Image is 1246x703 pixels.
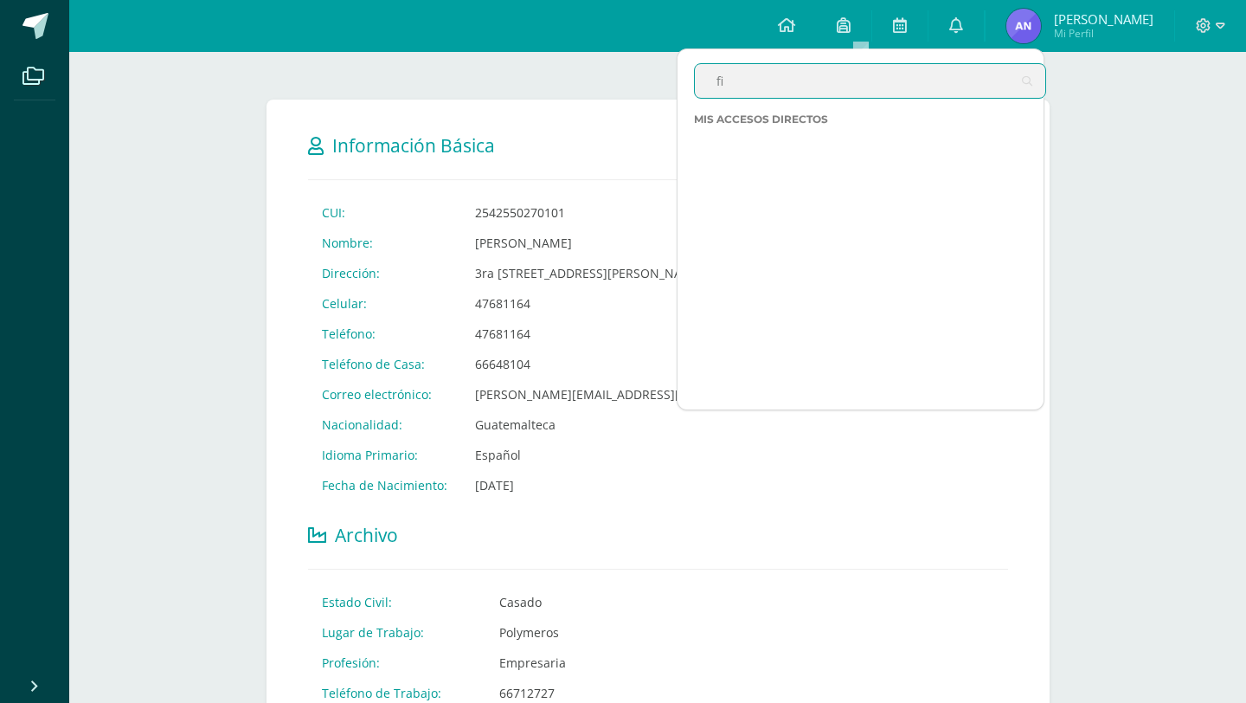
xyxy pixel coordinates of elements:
[308,379,461,410] td: Correo electrónico:
[461,319,788,349] td: 47681164
[308,258,461,288] td: Dirección:
[485,587,746,617] td: Casado
[308,228,461,258] td: Nombre:
[308,470,461,500] td: Fecha de Nacimiento:
[461,197,788,228] td: 2542550270101
[308,197,461,228] td: CUI:
[461,228,788,258] td: [PERSON_NAME]
[1006,9,1041,43] img: 0fc6969d28a7526e8366239ad004f112.png
[694,113,828,126] span: Mis accesos directos
[332,133,495,158] span: Información Básica
[308,288,461,319] td: Celular:
[335,523,398,547] span: Archivo
[308,587,485,617] td: Estado Civil:
[461,258,788,288] td: 3ra [STREET_ADDRESS][PERSON_NAME]
[308,617,485,648] td: Lugar de Trabajo:
[308,648,485,678] td: Profesión:
[485,648,746,678] td: Empresaria
[461,379,788,410] td: [PERSON_NAME][EMAIL_ADDRESS][DOMAIN_NAME]
[308,349,461,379] td: Teléfono de Casa:
[1054,10,1153,28] span: [PERSON_NAME]
[308,440,461,470] td: Idioma Primario:
[461,349,788,379] td: 66648104
[461,470,788,500] td: [DATE]
[308,319,461,349] td: Teléfono:
[485,617,746,648] td: Polymeros
[308,410,461,440] td: Nacionalidad:
[461,288,788,319] td: 47681164
[695,64,1045,98] input: Busca recurso...
[461,440,788,470] td: Español
[461,410,788,440] td: Guatemalteca
[1054,26,1153,41] span: Mi Perfil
